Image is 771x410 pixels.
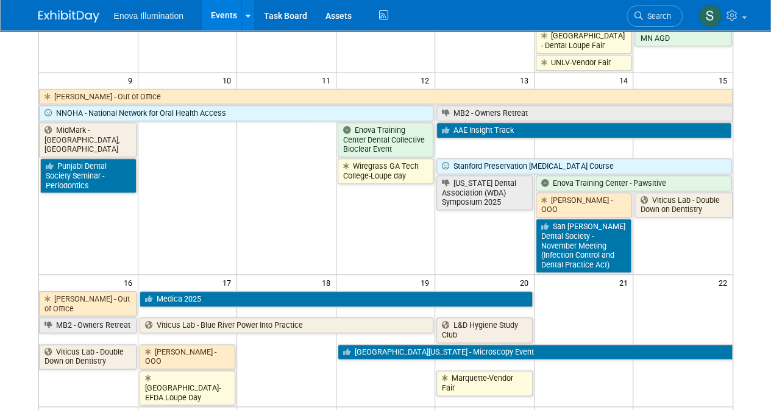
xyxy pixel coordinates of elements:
span: 16 [123,275,138,290]
a: [GEOGRAPHIC_DATA] - Dental Loupe Fair [536,28,632,53]
a: Medica 2025 [140,291,533,307]
span: 17 [221,275,236,290]
a: MB2 - Owners Retreat [436,105,732,121]
span: 20 [519,275,534,290]
a: NNOHA - National Network for Oral Health Access [39,105,434,121]
span: 18 [321,275,336,290]
span: 9 [127,72,138,88]
a: [US_STATE] Dental Association (WDA) Symposium 2025 [436,175,533,210]
span: Enova Illumination [114,11,183,21]
a: Enova Training Center - Pawsitive [536,175,731,191]
a: [PERSON_NAME] - OOO [536,193,632,217]
span: 21 [617,275,633,290]
a: Punjabi Dental Society Seminar - Periodontics [40,158,137,193]
span: 14 [617,72,633,88]
a: MidMark - [GEOGRAPHIC_DATA], [GEOGRAPHIC_DATA] [39,122,137,157]
a: Viticus Lab - Blue River Power Into Practice [140,317,434,333]
a: [PERSON_NAME] - Out of Office [39,291,137,316]
a: Search [627,5,683,27]
a: MB2 - Owners Retreat [39,317,137,333]
a: Marquette-Vendor Fair [436,370,533,395]
span: 11 [321,72,336,88]
a: L&D Hygiene Study Club [436,317,533,342]
a: UNLV-Vendor Fair [536,55,632,71]
a: San [PERSON_NAME] Dental Society - November Meeting (Infection Control and Dental Practice Act) [536,219,632,273]
img: ExhibitDay [38,10,99,23]
a: Stanford Preservation [MEDICAL_DATA] Course [436,158,731,174]
a: [PERSON_NAME] - Out of Office [39,89,733,105]
a: Enova Training Center Dental Collective Bioclear Event [338,122,434,157]
span: Search [643,12,671,21]
a: [PERSON_NAME] - OOO [140,344,236,369]
a: Viticus Lab - Double Down on Dentistry [634,193,732,217]
a: Viticus Lab - Double Down on Dentistry [39,344,137,369]
span: 15 [717,72,733,88]
a: Wiregrass GA Tech College-Loupe day [338,158,434,183]
a: [GEOGRAPHIC_DATA][US_STATE] - Microscopy Event [338,344,733,360]
a: [GEOGRAPHIC_DATA]-EFDA Loupe Day [140,370,236,405]
span: 10 [221,72,236,88]
span: 19 [419,275,435,290]
span: 22 [717,275,733,290]
span: 12 [419,72,435,88]
img: Sam Colton [698,4,722,27]
span: 13 [519,72,534,88]
a: AAE Insight Track [436,122,731,138]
